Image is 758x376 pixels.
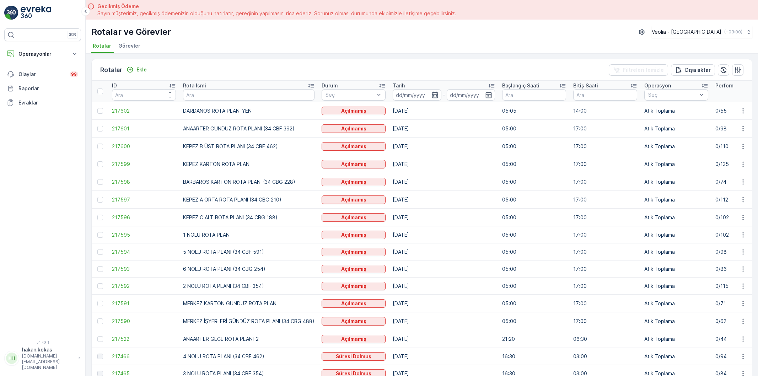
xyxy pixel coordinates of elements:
p: Seç [648,91,697,98]
td: Atık Toplama [641,278,712,295]
p: Rotalar ve Görevler [91,26,171,38]
a: 217599 [112,161,176,168]
td: [DATE] [389,295,499,312]
span: Sayın müşterimiz, gecikmiş ödemenizin olduğunu hatırlatır, gereğinin yapılmasını rica ederiz. Sor... [97,10,456,17]
button: Ekle [124,65,150,74]
div: Toggle Row Selected [97,215,103,220]
a: 217466 [112,353,176,360]
p: Açılmamış [341,283,366,290]
a: 217591 [112,300,176,307]
p: Açılmamış [341,214,366,221]
p: Seç [326,91,375,98]
div: Toggle Row Selected [97,144,103,149]
td: 17:00 [570,295,641,312]
td: ANAARTER GÜNDÜZ ROTA PLANI (34 CBF 392) [179,120,318,138]
td: [DATE] [389,191,499,209]
td: [DATE] [389,209,499,226]
div: Toggle Row Selected [97,108,103,114]
div: Toggle Row Selected [97,197,103,203]
a: Evraklar [4,96,81,110]
a: 217600 [112,143,176,150]
td: 05:00 [499,155,570,173]
a: 217602 [112,107,176,114]
div: Toggle Row Selected [97,232,103,238]
td: 05:00 [499,138,570,155]
td: Atık Toplama [641,191,712,209]
td: Atık Toplama [641,312,712,330]
a: 217601 [112,125,176,132]
td: Atık Toplama [641,330,712,348]
td: 17:00 [570,260,641,278]
button: Açılmamış [322,317,386,326]
div: Toggle Row Selected [97,161,103,167]
button: Açılmamış [322,248,386,256]
td: MERKEZ İŞYERLERİ GÜNDÜZ ROTA PLANI (34 CBG 488) [179,312,318,330]
p: Durum [322,82,338,89]
p: Açılmamış [341,318,366,325]
td: 05:00 [499,278,570,295]
button: Dışa aktar [671,64,715,76]
a: Olaylar99 [4,67,81,81]
td: 05:00 [499,209,570,226]
td: 05:00 [499,260,570,278]
button: Veolia - [GEOGRAPHIC_DATA](+03:00) [652,26,752,38]
td: 05:00 [499,243,570,260]
input: dd/mm/yyyy [447,89,495,101]
p: Operasyonlar [18,50,67,58]
td: 17:00 [570,226,641,243]
td: 03:00 [570,348,641,365]
p: Açılmamış [341,161,366,168]
input: Ara [112,89,176,101]
a: 217594 [112,248,176,256]
td: Atık Toplama [641,155,712,173]
p: Açılmamış [341,300,366,307]
div: Toggle Row Selected [97,301,103,306]
button: Açılmamış [322,142,386,151]
button: Açılmamış [322,299,386,308]
td: 05:00 [499,173,570,191]
p: Veolia - [GEOGRAPHIC_DATA] [652,28,721,36]
td: [DATE] [389,260,499,278]
td: 05:00 [499,120,570,138]
button: Açılmamış [322,178,386,186]
td: 17:00 [570,138,641,155]
p: Ekle [136,66,147,73]
a: 217522 [112,335,176,343]
button: Açılmamış [322,107,386,115]
td: [DATE] [389,102,499,120]
p: ID [112,82,117,89]
a: 217598 [112,178,176,186]
span: Gecikmiş Ödeme [97,3,456,10]
td: [DATE] [389,278,499,295]
td: KEPEZ B ÜST ROTA PLANI (34 CBF 462) [179,138,318,155]
p: hakan.kokas [22,346,75,353]
div: Toggle Row Selected [97,266,103,272]
td: 06:30 [570,330,641,348]
p: Bitiş Saati [573,82,598,89]
td: 2 NOLU ROTA PLANI (34 CBF 354) [179,278,318,295]
p: Tarih [393,82,405,89]
a: 217592 [112,283,176,290]
td: [DATE] [389,243,499,260]
td: [DATE] [389,120,499,138]
td: ANAARTER GECE ROTA PLANI-2 [179,330,318,348]
p: Operasyon [644,82,671,89]
td: Atık Toplama [641,173,712,191]
div: Toggle Row Selected [97,249,103,255]
p: Açılmamış [341,196,366,203]
td: Atık Toplama [641,226,712,243]
input: Ara [502,89,566,101]
p: ( +03:00 ) [724,29,742,35]
td: Atık Toplama [641,295,712,312]
td: KEPEZ A ORTA ROTA PLANI (34 CBG 210) [179,191,318,209]
td: 05:00 [499,191,570,209]
td: 17:00 [570,312,641,330]
p: Dışa aktar [685,66,711,74]
p: - [443,91,445,99]
a: 217590 [112,318,176,325]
